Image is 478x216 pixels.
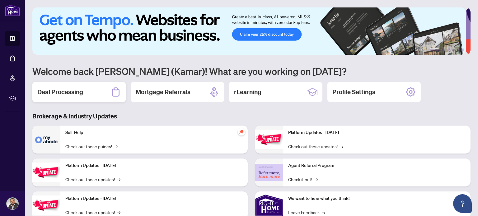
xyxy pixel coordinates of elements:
[322,209,325,216] span: →
[32,65,471,77] h1: Welcome back [PERSON_NAME] (Kamar)! What are you working on [DATE]?
[32,126,60,154] img: Self-Help
[288,143,343,150] a: Check out these updates!→
[32,112,471,121] h3: Brokerage & Industry Updates
[288,195,466,202] p: We want to hear what you think!
[234,88,261,96] h2: rLearning
[65,129,243,136] p: Self-Help
[117,176,120,183] span: →
[332,88,375,96] h2: Profile Settings
[238,128,245,136] span: pushpin
[32,7,466,55] img: Slide 0
[340,143,343,150] span: →
[255,130,283,149] img: Platform Updates - June 23, 2025
[452,48,454,51] button: 4
[65,209,120,216] a: Check out these updates!→
[32,195,60,215] img: Platform Updates - July 21, 2025
[457,48,459,51] button: 5
[136,88,190,96] h2: Mortgage Referrals
[315,176,318,183] span: →
[442,48,444,51] button: 2
[288,129,466,136] p: Platform Updates - [DATE]
[5,5,20,16] img: logo
[65,195,243,202] p: Platform Updates - [DATE]
[7,198,18,209] img: Profile Icon
[37,88,83,96] h2: Deal Processing
[462,48,464,51] button: 6
[453,194,472,213] button: Open asap
[255,164,283,181] img: Agent Referral Program
[429,48,439,51] button: 1
[288,209,325,216] a: Leave Feedback→
[117,209,120,216] span: →
[65,176,120,183] a: Check out these updates!→
[32,163,60,182] img: Platform Updates - September 16, 2025
[447,48,449,51] button: 3
[288,162,466,169] p: Agent Referral Program
[115,143,118,150] span: →
[288,176,318,183] a: Check it out!→
[65,143,118,150] a: Check out these guides!→
[65,162,243,169] p: Platform Updates - [DATE]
